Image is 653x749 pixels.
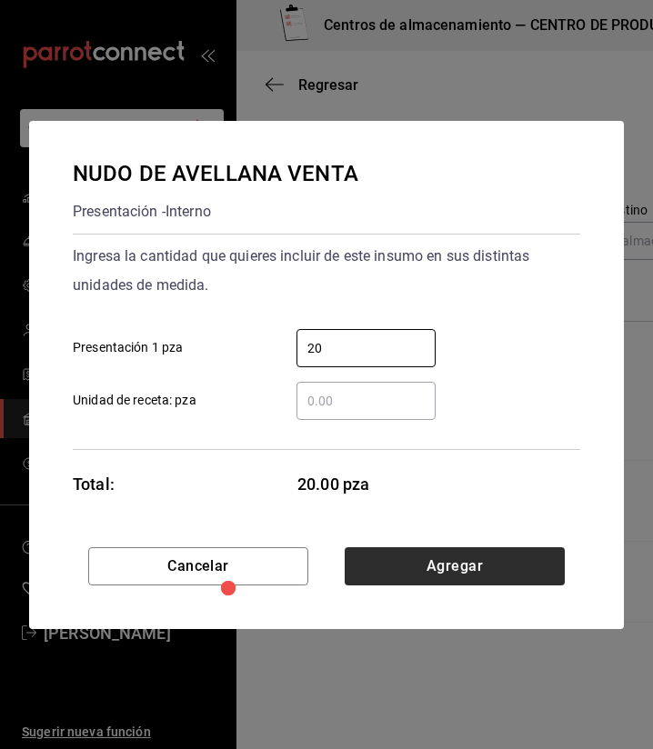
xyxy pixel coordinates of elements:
[73,338,183,357] span: Presentación 1 pza
[297,472,437,496] span: 20.00 pza
[296,390,436,412] input: Unidad de receta: pza
[73,197,358,226] div: Presentación - Interno
[73,242,580,300] div: Ingresa la cantidad que quieres incluir de este insumo en sus distintas unidades de medida.
[73,472,115,496] div: Total:
[88,547,308,585] button: Cancelar
[296,337,436,359] input: Presentación 1 pza
[345,547,565,585] button: Agregar
[73,157,358,190] div: NUDO DE AVELLANA VENTA
[73,391,196,410] span: Unidad de receta: pza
